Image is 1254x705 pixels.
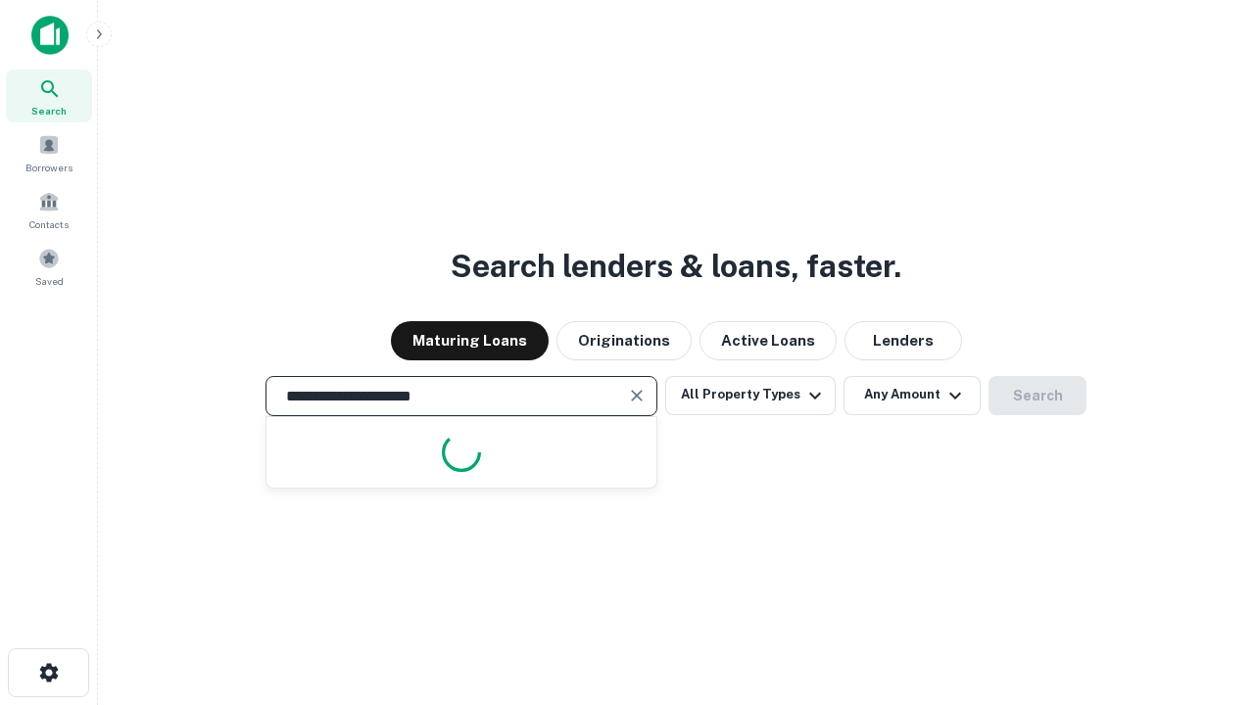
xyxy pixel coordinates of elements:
[6,70,92,122] a: Search
[6,240,92,293] a: Saved
[844,321,962,360] button: Lenders
[623,382,651,409] button: Clear
[35,273,64,289] span: Saved
[6,183,92,236] a: Contacts
[556,321,692,360] button: Originations
[844,376,981,415] button: Any Amount
[31,103,67,118] span: Search
[31,16,69,55] img: capitalize-icon.png
[29,216,69,232] span: Contacts
[451,243,901,290] h3: Search lenders & loans, faster.
[1156,548,1254,642] iframe: Chat Widget
[25,160,72,175] span: Borrowers
[6,126,92,179] a: Borrowers
[391,321,549,360] button: Maturing Loans
[665,376,836,415] button: All Property Types
[699,321,837,360] button: Active Loans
